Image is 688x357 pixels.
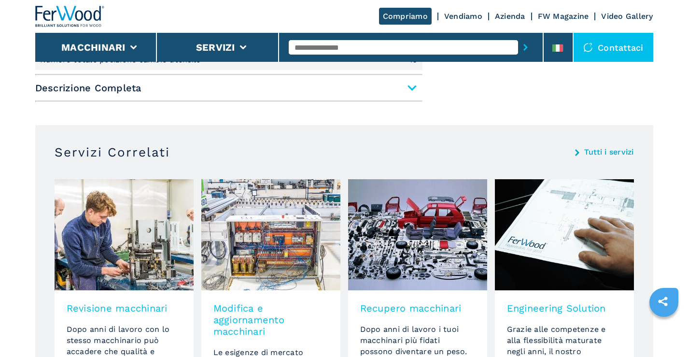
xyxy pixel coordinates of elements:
[360,302,475,314] h3: Recupero macchinari
[35,6,105,27] img: Ferwood
[213,302,328,337] h3: Modifica e aggiornamento macchinari
[538,12,589,21] a: FW Magazine
[35,79,422,97] span: Descrizione Completa
[584,148,634,156] a: Tutti i servizi
[409,56,418,64] em: 16
[651,289,675,314] a: sharethis
[495,179,634,290] img: image
[379,8,432,25] a: Compriamo
[574,33,653,62] div: Contattaci
[201,179,340,290] img: image
[55,179,194,290] img: image
[601,12,653,21] a: Video Gallery
[518,36,533,58] button: submit-button
[55,144,170,160] h3: Servizi Correlati
[444,12,482,21] a: Vendiamo
[647,314,681,350] iframe: Chat
[348,179,487,290] img: image
[583,43,593,52] img: Contattaci
[67,302,182,314] h3: Revisione macchinari
[196,42,235,53] button: Servizi
[495,12,525,21] a: Azienda
[61,42,126,53] button: Macchinari
[507,302,622,314] h3: Engineering Solution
